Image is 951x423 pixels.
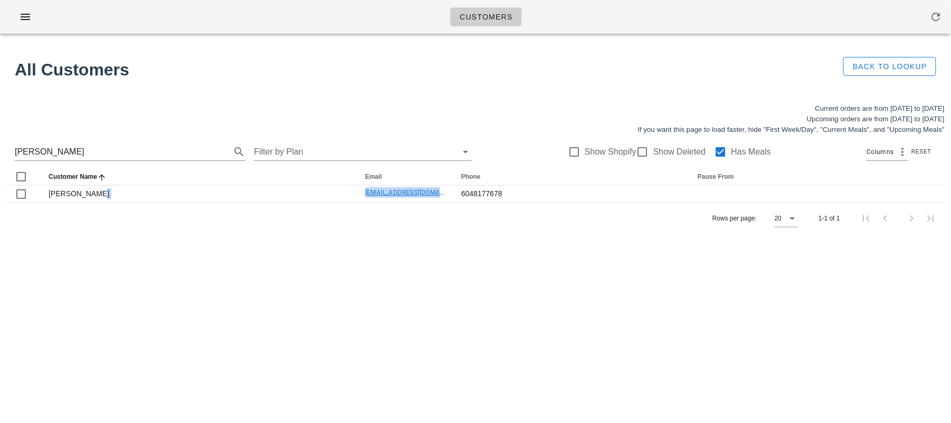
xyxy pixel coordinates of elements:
button: Back to Lookup [843,57,936,76]
span: Columns [867,147,894,157]
th: Email: Not sorted. Activate to sort ascending. [357,169,453,186]
td: [PERSON_NAME] [40,186,357,203]
span: Phone [461,173,481,180]
span: Pause From [698,173,734,180]
div: 1-1 of 1 [819,214,840,223]
label: Show Shopify [585,147,636,157]
div: 20 [775,214,782,223]
a: [EMAIL_ADDRESS][DOMAIN_NAME] [365,189,470,196]
span: Reset [911,149,931,155]
th: Pause From: Not sorted. Activate to sort ascending. [689,169,945,186]
th: Customer Name: Sorted ascending. Activate to sort descending. [40,169,357,186]
th: Phone: Not sorted. Activate to sort ascending. [453,169,689,186]
div: Rows per page: [712,203,798,234]
div: Columns [867,143,909,160]
div: 20Rows per page: [775,210,798,227]
span: Back to Lookup [852,62,927,71]
a: Customers [450,7,522,26]
label: Show Deleted [653,147,706,157]
div: Filter by Plan [254,143,472,160]
span: Email [365,173,382,180]
span: Customer Name [49,173,97,180]
h1: All Customers [15,57,781,82]
td: 6048177678 [453,186,689,203]
label: Has Meals [731,147,772,157]
button: Reset [909,147,936,157]
span: Customers [459,13,513,21]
